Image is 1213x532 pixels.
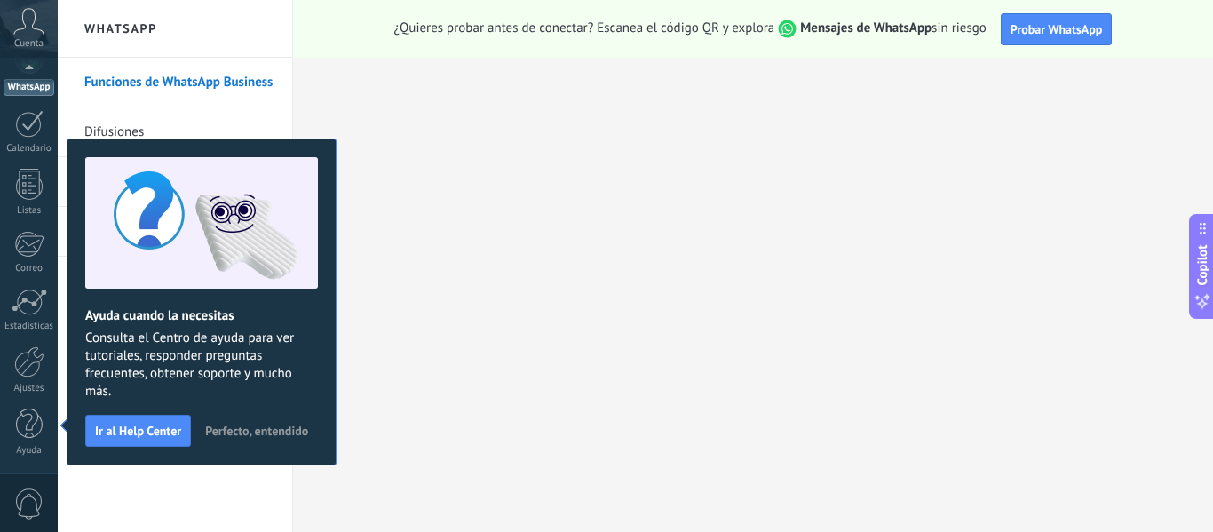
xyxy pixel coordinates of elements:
a: Difusiones [84,107,274,157]
span: Consulta el Centro de ayuda para ver tutoriales, responder preguntas frecuentes, obtener soporte ... [85,330,318,401]
div: Calendario [4,143,55,155]
button: Perfecto, entendido [197,417,316,444]
div: Estadísticas [4,321,55,332]
h2: Ayuda cuando la necesitas [85,307,318,324]
span: Copilot [1193,244,1211,285]
span: Cuenta [14,38,44,50]
span: Probar WhatsApp [1011,21,1103,37]
span: Perfecto, entendido [205,425,308,437]
div: WhatsApp [4,79,54,96]
div: Ayuda [4,445,55,457]
div: Ajustes [4,383,55,394]
li: Funciones de WhatsApp Business [58,58,292,107]
button: Probar WhatsApp [1001,13,1113,45]
button: Ir al Help Center [85,415,191,447]
span: Ir al Help Center [95,425,181,437]
a: Funciones de WhatsApp Business [84,58,274,107]
strong: Mensajes de WhatsApp [800,20,932,36]
span: ¿Quieres probar antes de conectar? Escanea el código QR y explora sin riesgo [394,20,987,38]
div: Correo [4,263,55,274]
li: Difusiones [58,107,292,157]
div: Listas [4,205,55,217]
